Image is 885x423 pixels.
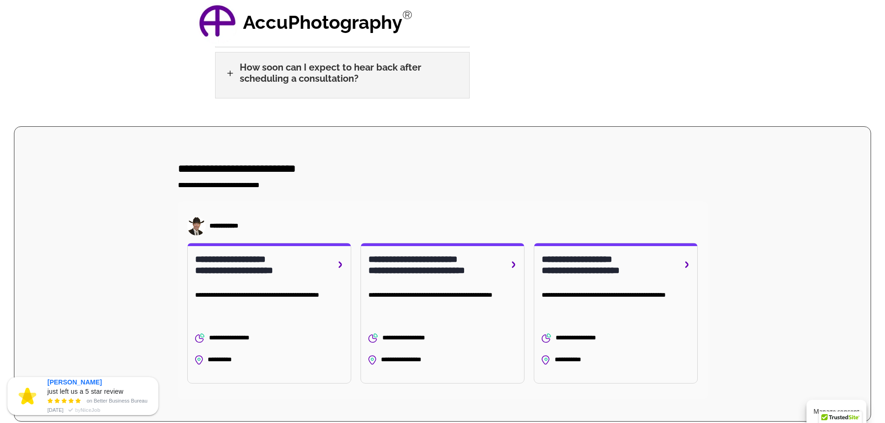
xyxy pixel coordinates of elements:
strong: AccuPhotography [243,11,402,33]
span: [PERSON_NAME] [47,377,102,387]
span:  [66,406,75,416]
sup: Registered Trademark [402,8,413,22]
img: AccuPhotography [197,2,238,44]
span: L [225,68,235,78]
img: engage-placeholder--review.png [19,388,36,404]
span: by [75,405,100,415]
span: just left us a 5 star review [47,387,124,396]
span: [DATE] [47,405,64,415]
span: on Better Business Bureau [86,397,147,404]
button: Manage consent [806,400,866,423]
strong: NiceJob [80,407,100,413]
span:  [47,398,82,406]
h2: How soon can I expect to hear back after scheduling a consultation? [240,62,460,84]
a: AccuPhotography Logo - Professional Real Estate Photography and Media Services in Dallas, Texas [197,2,238,44]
